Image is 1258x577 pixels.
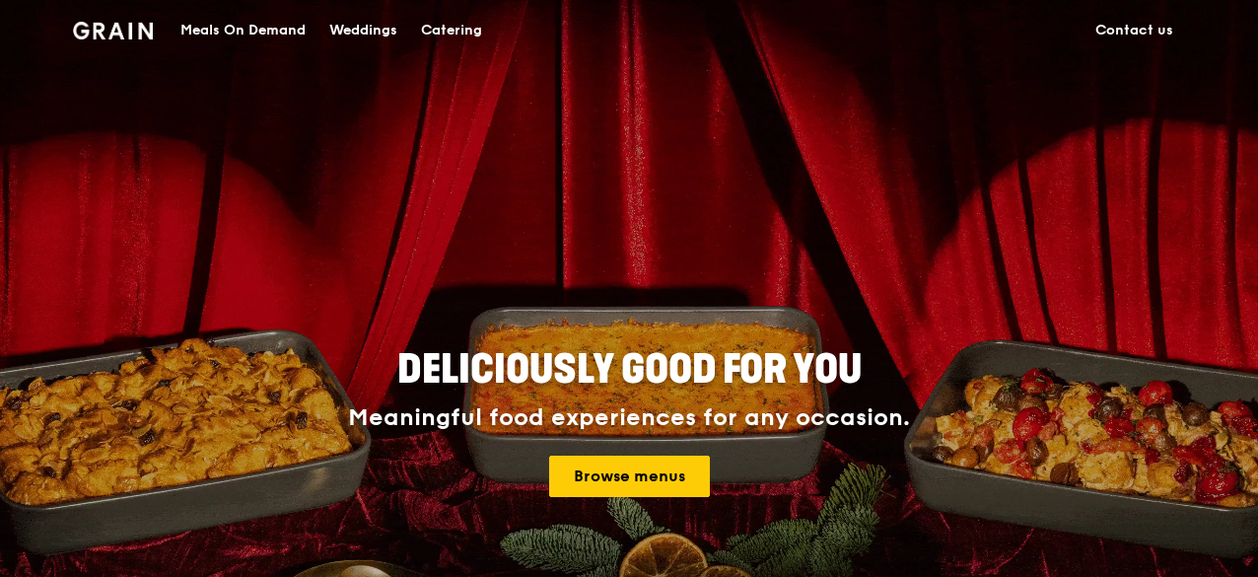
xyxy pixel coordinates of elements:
a: Browse menus [549,456,710,497]
div: Meaningful food experiences for any occasion. [274,404,984,432]
a: Catering [409,1,494,60]
div: Weddings [329,1,397,60]
a: Contact us [1083,1,1185,60]
img: Grain [73,22,153,39]
div: Meals On Demand [180,1,306,60]
span: Deliciously good for you [397,346,862,394]
a: Weddings [317,1,409,60]
div: Catering [421,1,482,60]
